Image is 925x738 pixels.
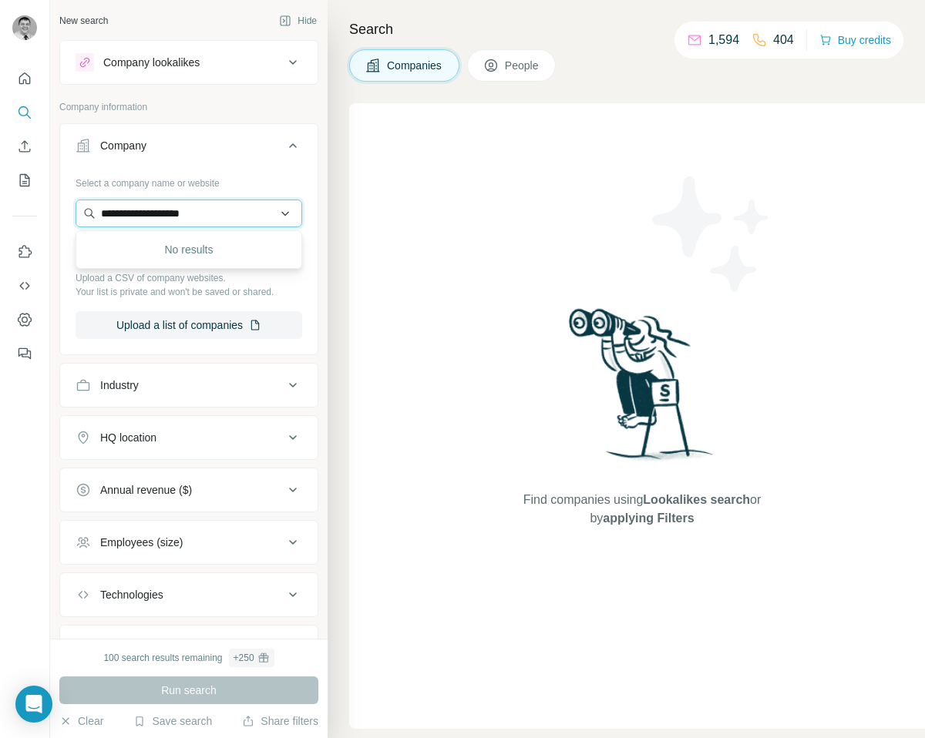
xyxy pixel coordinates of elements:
p: Your list is private and won't be saved or shared. [76,285,302,299]
button: Save search [133,713,212,729]
span: People [505,58,540,73]
button: Buy credits [819,29,891,51]
p: 404 [773,31,794,49]
button: Quick start [12,65,37,92]
img: Avatar [12,15,37,40]
button: Use Surfe on LinkedIn [12,238,37,266]
div: + 250 [234,651,254,665]
div: HQ location [100,430,156,445]
div: Company lookalikes [103,55,200,70]
p: Company information [59,100,318,114]
button: HQ location [60,419,318,456]
div: Company [100,138,146,153]
button: Employees (size) [60,524,318,561]
button: Company lookalikes [60,44,318,81]
p: 1,594 [708,31,739,49]
div: Industry [100,377,139,393]
div: Employees (size) [100,535,183,550]
span: applying Filters [603,512,694,525]
button: Hide [268,9,328,32]
img: Surfe Illustration - Woman searching with binoculars [562,304,722,476]
div: New search [59,14,108,28]
span: Lookalikes search [643,493,750,506]
button: Use Surfe API [12,272,37,300]
button: Keywords [60,629,318,666]
img: Surfe Illustration - Stars [642,165,781,304]
span: Find companies using or by [519,491,765,528]
button: Feedback [12,340,37,367]
button: My lists [12,166,37,194]
button: Technologies [60,576,318,613]
div: Annual revenue ($) [100,482,192,498]
button: Enrich CSV [12,133,37,160]
div: No results [79,234,298,265]
button: Industry [60,367,318,404]
button: Upload a list of companies [76,311,302,339]
div: Technologies [100,587,163,602]
span: Companies [387,58,443,73]
button: Annual revenue ($) [60,471,318,508]
button: Search [12,99,37,126]
div: Select a company name or website [76,170,302,190]
div: 100 search results remaining [103,649,274,667]
button: Share filters [242,713,318,729]
h4: Search [349,18,906,40]
button: Clear [59,713,103,729]
p: Upload a CSV of company websites. [76,271,302,285]
button: Company [60,127,318,170]
button: Dashboard [12,306,37,334]
div: Open Intercom Messenger [15,686,52,723]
